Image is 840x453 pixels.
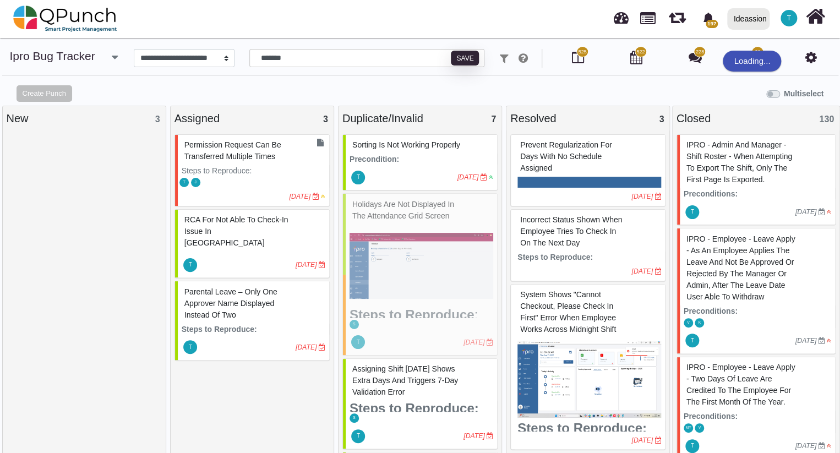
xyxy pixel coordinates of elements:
[686,363,795,406] span: #61258
[631,268,653,275] i: [DATE]
[631,436,653,444] i: [DATE]
[289,193,310,200] i: [DATE]
[487,433,493,439] i: Due Date
[183,181,186,184] span: T
[451,51,479,66] button: Save
[350,155,399,163] strong: Precondition:
[640,7,656,24] span: Projects
[659,114,664,124] span: 3
[155,114,160,124] span: 3
[631,193,653,200] i: [DATE]
[296,261,317,269] i: [DATE]
[827,337,831,344] i: High
[734,9,767,29] div: Ideassion
[321,193,325,200] i: Medium
[319,261,325,268] i: Due Date
[685,439,699,453] span: Thalha
[319,344,325,351] i: Due Date
[654,193,661,200] i: Due Date
[510,110,666,127] div: Resolved
[352,364,458,396] span: #77206
[696,48,704,56] span: 228
[351,429,365,443] span: Thalha
[699,8,718,28] div: Notification
[795,442,817,450] i: [DATE]
[184,215,288,247] span: #80312
[723,51,781,72] div: Loading...
[684,412,738,421] strong: Preconditions:
[686,140,792,184] span: #61083
[463,432,485,440] i: [DATE]
[517,421,647,435] strong: Steps to Reproduce:
[684,189,738,198] strong: Preconditions:
[685,426,691,430] span: MY
[174,110,330,127] div: Assigned
[183,340,197,354] span: Thalha
[317,139,324,146] i: Document Task
[457,173,479,181] i: [DATE]
[691,338,694,343] span: T
[698,426,701,430] span: V
[182,325,257,334] strong: Steps to Reproduce:
[296,343,317,351] i: [DATE]
[795,337,817,345] i: [DATE]
[572,51,584,64] i: Board
[520,215,622,247] span: #81823
[654,268,661,275] i: Due Date
[827,443,831,449] i: High
[677,110,836,127] div: Closed
[806,6,825,27] i: Home
[517,338,661,421] img: fa777cb2-e8ab-42ec-87f4-f04b992196ba.png
[578,48,586,56] span: 525
[481,174,487,181] i: Due Date
[654,437,661,444] i: Due Date
[179,178,189,187] span: Thalha
[702,13,714,24] svg: bell fill
[686,234,795,301] span: #61090
[520,290,616,334] span: #82893
[191,178,200,187] span: Jayalakshmi
[630,51,642,64] i: Calendar
[520,140,612,172] span: #81686
[323,114,328,124] span: 3
[352,140,460,149] span: #61245
[189,262,192,268] span: T
[695,318,704,328] span: Karthik
[687,321,690,325] span: V
[722,1,774,37] a: Ideassion
[688,51,701,64] i: Punch Discussion
[518,53,527,64] i: e.g: punch or !ticket or &Type or #Status or @username or $priority or *iteration or ^additionalf...
[7,110,162,127] div: New
[706,20,717,28] span: 197
[669,6,686,24] span: Iteration
[357,174,360,180] span: T
[685,334,699,347] span: Thalha
[183,258,197,272] span: Thalha
[787,15,790,21] span: T
[184,140,281,161] span: #71612
[491,114,496,124] span: 7
[819,337,825,344] i: Due Date
[13,2,117,35] img: qpunch-sp.fa6292f.png
[819,209,825,215] i: Due Date
[489,174,493,181] i: Low
[517,253,593,261] strong: Steps to Reproduce:
[351,171,365,184] span: Thalha
[698,321,701,325] span: K
[684,318,693,328] span: Vinusha
[819,114,834,124] span: 130
[357,433,360,439] span: T
[17,85,72,102] button: Create Punch
[350,413,359,423] span: Selvarani
[182,165,325,177] p: Steps to Reproduce:
[696,1,723,35] a: bell fill197
[353,416,356,420] span: S
[827,209,831,215] i: High
[350,401,479,416] strong: Steps to Reproduce:
[774,1,804,36] a: T
[184,287,277,319] span: #82224
[819,443,825,449] i: Due Date
[342,110,498,127] div: Duplicate/Invalid
[691,209,694,215] span: T
[684,423,693,433] span: Mohammed Yakub Raza Khan A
